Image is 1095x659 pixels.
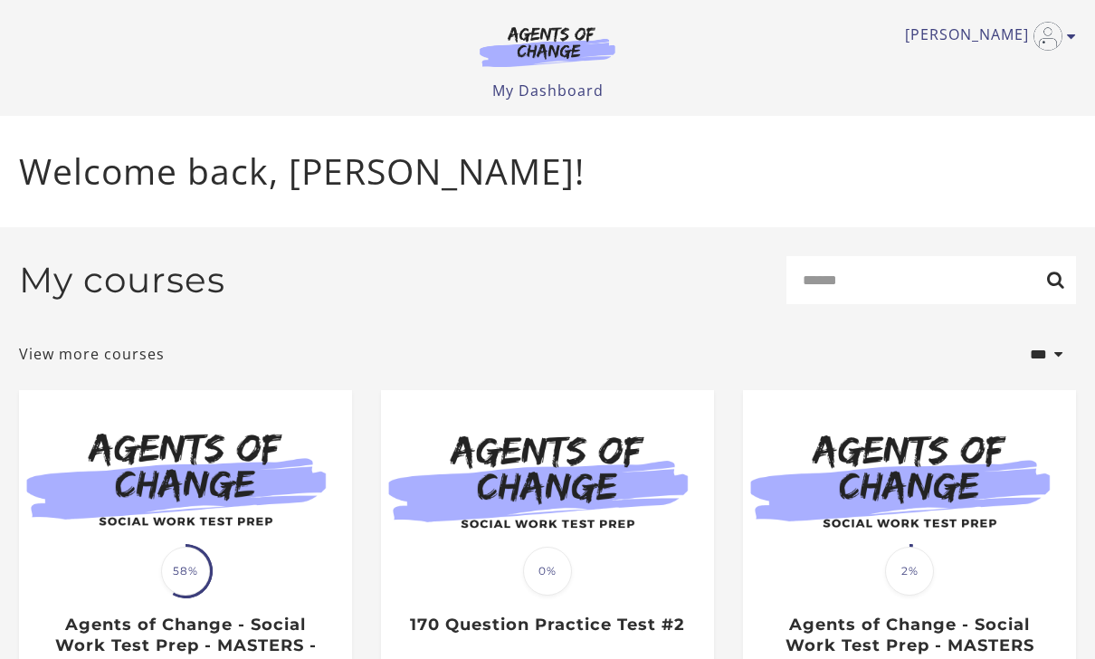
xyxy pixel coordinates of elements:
[905,22,1067,51] a: Toggle menu
[19,145,1076,198] p: Welcome back, [PERSON_NAME]!
[400,615,694,635] h3: 170 Question Practice Test #2
[161,547,210,596] span: 58%
[19,259,225,301] h2: My courses
[19,343,165,365] a: View more courses
[523,547,572,596] span: 0%
[492,81,604,100] a: My Dashboard
[762,615,1056,655] h3: Agents of Change - Social Work Test Prep - MASTERS
[461,25,634,67] img: Agents of Change Logo
[885,547,934,596] span: 2%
